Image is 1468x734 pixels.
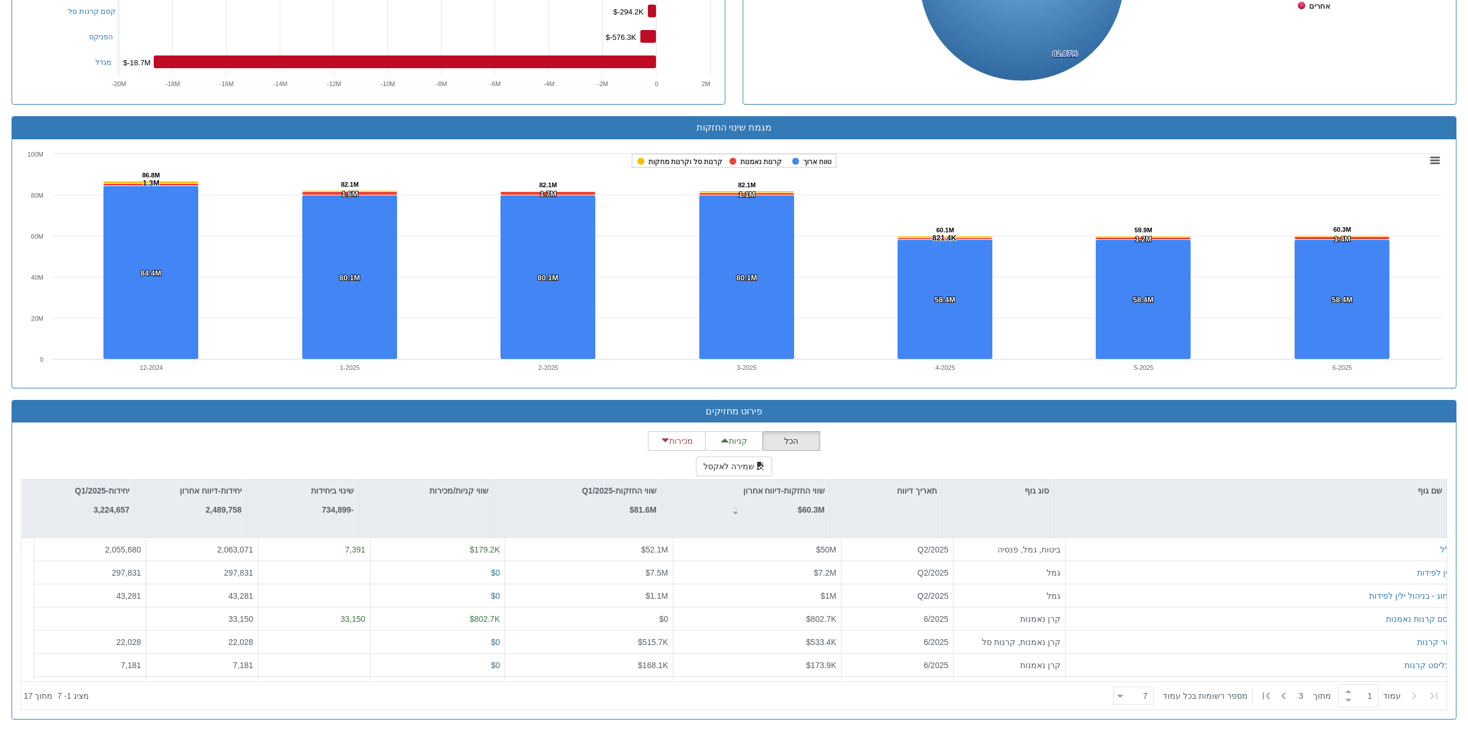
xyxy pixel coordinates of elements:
span: $50M [816,545,836,554]
div: ‏ מתוך [1109,683,1444,709]
button: מכירות [648,431,706,451]
tspan: 59.9M [1135,227,1152,233]
span: $0 [491,661,500,670]
text: -6M [490,80,501,87]
button: מחוג - בניהול ילין לפידות [1369,590,1454,602]
text: 2-2025 [538,364,558,371]
tspan: 82.1M [341,181,359,188]
span: $168.1K [638,661,668,670]
text: 80M [31,192,43,199]
strong: 3,224,657 [94,505,129,514]
button: מור קרנות [1417,636,1454,648]
tspan: טווח ארוך [803,158,832,166]
tspan: 80.1M [537,273,558,282]
div: 33,150 [151,613,253,625]
text: -16M [219,80,233,87]
button: שמירה לאקסל [696,457,772,476]
text: 40M [31,274,43,281]
div: 6/2025 [846,613,948,625]
text: 4-2025 [935,364,955,371]
div: קרן נאמנות [958,659,1061,671]
div: 2,063,071 [151,544,253,555]
div: גמל [958,590,1061,602]
tspan: $-18.7M [123,58,151,67]
text: 100M [27,151,43,158]
a: הפניקס [89,32,113,41]
text: -20M [112,80,126,87]
div: 7,391 [263,544,365,555]
a: מגדל [95,58,112,66]
span: $1.1M [646,591,668,600]
span: $515.7K [638,637,668,647]
text: 2M [702,80,710,87]
text: 0 [40,356,43,363]
span: $0 [491,637,500,647]
div: 2,055,680 [39,544,141,555]
div: קרן נאמנות [958,613,1061,625]
div: 297,831 [151,567,253,579]
span: $179.2K [470,545,500,554]
span: $173.9K [806,661,836,670]
span: $52.1M [641,545,668,554]
span: $1M [821,591,836,600]
text: -10M [380,80,395,87]
tspan: 60.1M [936,227,954,233]
tspan: 821.4K [932,233,957,242]
div: 297,831 [39,567,141,579]
div: גמל [958,567,1061,579]
div: 7,181 [151,659,253,671]
span: ‏מספר רשומות בכל עמוד [1163,690,1248,702]
button: כלל [1440,544,1454,555]
text: 12-2024 [140,364,163,371]
div: קסם קרנות נאמנות [1386,613,1454,625]
button: הכל [762,431,820,451]
span: ‏עמוד [1383,690,1401,702]
div: 43,281 [151,590,253,602]
h3: פירוט מחזיקים [21,406,1447,417]
strong: $81.6M [629,505,657,514]
div: תאריך דיווח [830,480,941,502]
tspan: אחרים [1309,2,1330,10]
tspan: 58.4M [1133,295,1154,304]
tspan: קרנות סל וקרנות מחקות [648,158,722,166]
tspan: 84.4M [140,269,161,277]
text: 1-2025 [340,364,359,371]
p: יחידות-Q1/2025 [75,484,129,497]
div: שווי קניות/מכירות [359,480,493,502]
span: $0 [491,568,500,577]
text: -14M [273,80,287,87]
h3: מגמת שינוי החזקות [21,123,1447,133]
div: ביטוח, גמל, פנסיה [958,544,1061,555]
tspan: 1.2M [1135,235,1152,243]
p: שינוי ביחידות [311,484,354,497]
tspan: $-294.2K [613,8,644,16]
button: ילין לפידות [1417,567,1454,579]
text: 60M [31,233,43,240]
div: שם גוף [1054,480,1447,502]
div: 6/2025 [846,659,948,671]
tspan: 1.3M [143,179,160,187]
tspan: 86.8M [142,172,160,179]
text: -18M [165,80,180,87]
strong: $60.3M [798,505,825,514]
tspan: 58.4M [935,295,955,304]
div: 22,028 [151,636,253,648]
tspan: קרנות נאמנות [740,158,782,166]
tspan: 82.1M [539,181,557,188]
span: $0 [659,614,668,624]
div: Q2/2025 [846,544,948,555]
div: 7,181 [39,659,141,671]
text: 20M [31,315,43,322]
text: -8M [436,80,447,87]
text: 0 [655,80,658,87]
span: 3 [1299,690,1313,702]
tspan: 82.87% [1052,49,1078,58]
tspan: 80.1M [736,273,757,282]
div: 22,028 [39,636,141,648]
tspan: 1.4M [1334,235,1351,243]
div: קרן נאמנות, קרנות סל [958,636,1061,648]
button: אנליסט קרנות [1404,659,1454,671]
tspan: 82.1M [738,181,756,188]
